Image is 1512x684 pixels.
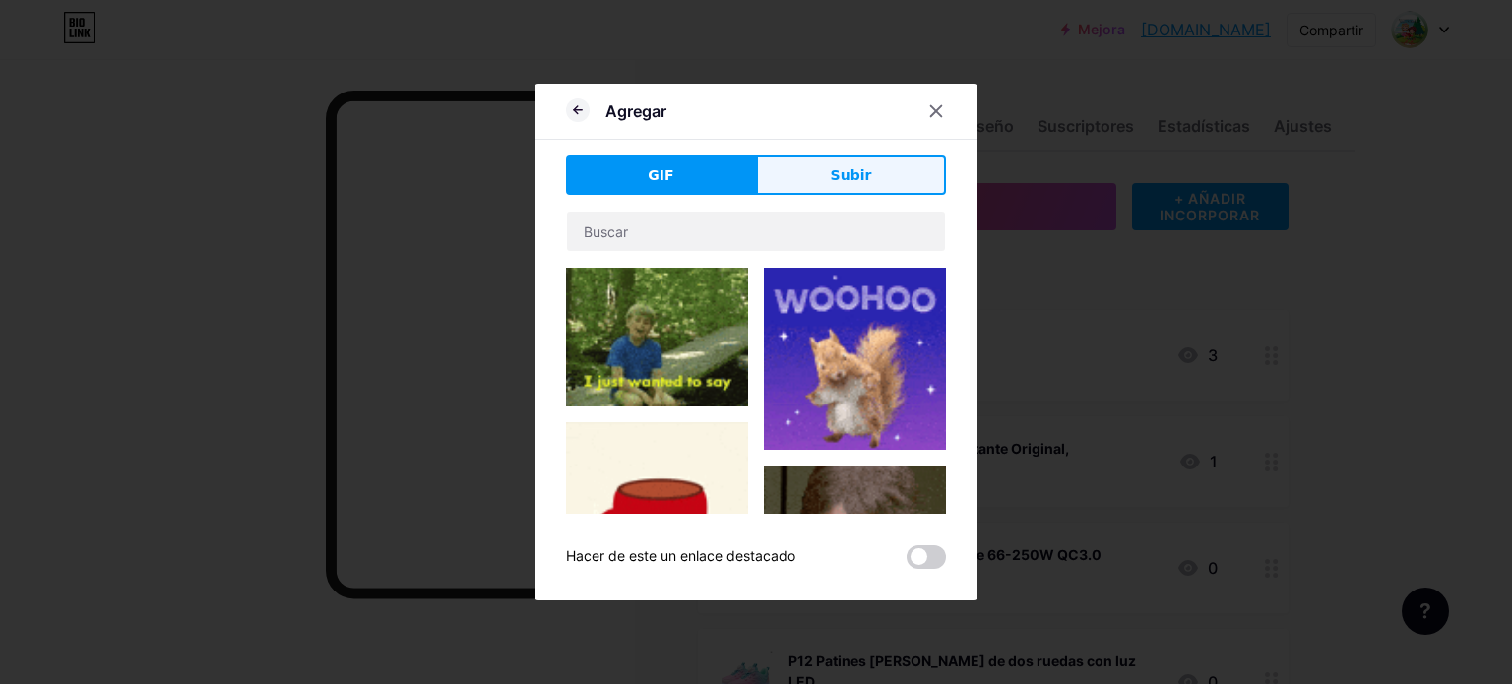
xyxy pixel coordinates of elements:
[567,212,945,251] input: Buscar
[648,167,673,183] font: GIF
[566,268,748,406] img: Gihpy
[756,155,946,195] button: Subir
[764,466,946,618] img: Gihpy
[831,167,872,183] font: Subir
[764,268,946,450] img: Gihpy
[566,547,795,564] font: Hacer de este un enlace destacado
[566,155,756,195] button: GIF
[605,101,666,121] font: Agregar
[566,422,748,604] img: Gihpy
